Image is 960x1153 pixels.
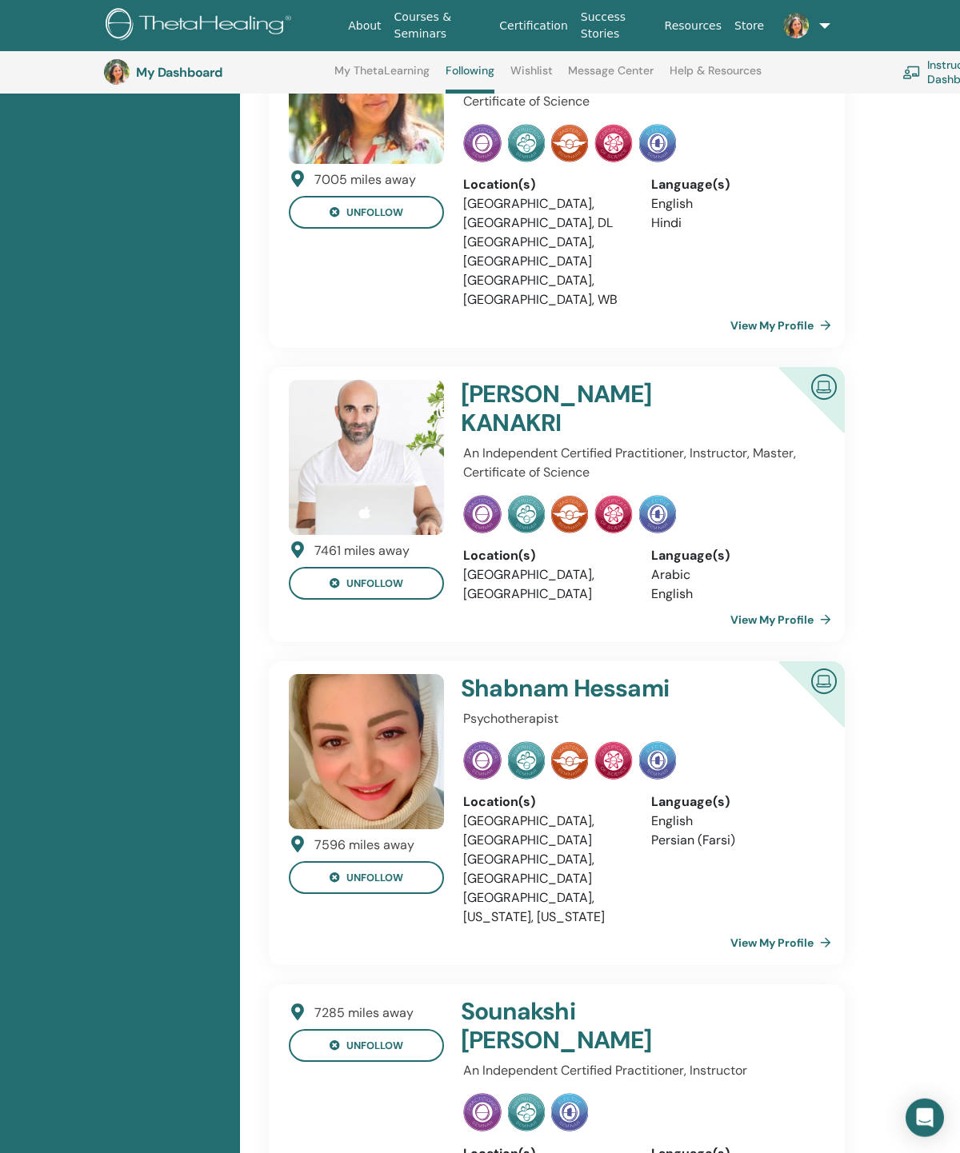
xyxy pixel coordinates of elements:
a: Courses & Seminars [388,2,494,49]
li: [GEOGRAPHIC_DATA], [GEOGRAPHIC_DATA] [463,812,627,850]
div: 7461 miles away [314,541,410,561]
p: Psychotherapist [463,709,815,728]
li: Hindi [651,213,815,233]
li: English [651,812,815,831]
a: Following [446,64,494,94]
div: 7285 miles away [314,1003,414,1023]
li: [GEOGRAPHIC_DATA], [GEOGRAPHIC_DATA] [463,233,627,271]
li: [GEOGRAPHIC_DATA], [GEOGRAPHIC_DATA], DL [463,194,627,233]
img: Certified Online Instructor [805,662,843,698]
li: Persian (Farsi) [651,831,815,850]
li: Arabic [651,565,815,584]
button: unfollow [289,196,444,229]
h4: [PERSON_NAME] KANAKRI [461,380,755,437]
img: default.jpg [289,674,444,829]
a: Wishlist [510,64,553,90]
img: chalkboard-teacher.svg [902,66,921,79]
div: 7005 miles away [314,170,416,190]
button: unfollow [289,567,444,600]
a: Store [728,11,770,41]
div: Location(s) [463,175,627,194]
a: Resources [658,11,729,41]
h4: Shabnam Hessami [461,674,755,703]
h3: My Dashboard [136,65,296,80]
a: Help & Resources [670,64,762,90]
li: [GEOGRAPHIC_DATA], [US_STATE], [US_STATE] [463,888,627,927]
li: English [651,584,815,604]
p: An Independent Certified Practitioner, Instructor [463,1061,815,1080]
div: Language(s) [651,546,815,565]
h4: Sounakshi [PERSON_NAME] [461,997,755,1055]
img: default.jpg [783,13,809,38]
li: [GEOGRAPHIC_DATA], [GEOGRAPHIC_DATA] [463,850,627,888]
li: [GEOGRAPHIC_DATA], [GEOGRAPHIC_DATA] [463,565,627,604]
li: English [651,194,815,213]
a: My ThetaLearning [334,64,430,90]
div: Location(s) [463,792,627,812]
div: Certified Online Instructor [753,661,845,753]
div: Certified Online Instructor [753,367,845,459]
img: Certified Online Instructor [805,368,843,404]
div: Language(s) [651,792,815,812]
p: An Independent Certified Practitioner, Instructor, Master, Certificate of Science [463,444,815,482]
a: View My Profile [730,604,838,636]
img: default.jpg [104,59,130,85]
div: 7596 miles away [314,836,414,855]
img: default.jpg [289,380,444,535]
a: Success Stories [574,2,658,49]
div: Language(s) [651,175,815,194]
div: Location(s) [463,546,627,565]
a: About [342,11,387,41]
button: unfollow [289,1029,444,1062]
a: View My Profile [730,309,838,341]
li: [GEOGRAPHIC_DATA], [GEOGRAPHIC_DATA], WB [463,271,627,309]
a: Certification [493,11,574,41]
a: View My Profile [730,927,838,959]
button: unfollow [289,861,444,894]
img: logo.png [106,8,297,44]
a: Message Center [568,64,654,90]
div: Open Intercom Messenger [906,1099,944,1137]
